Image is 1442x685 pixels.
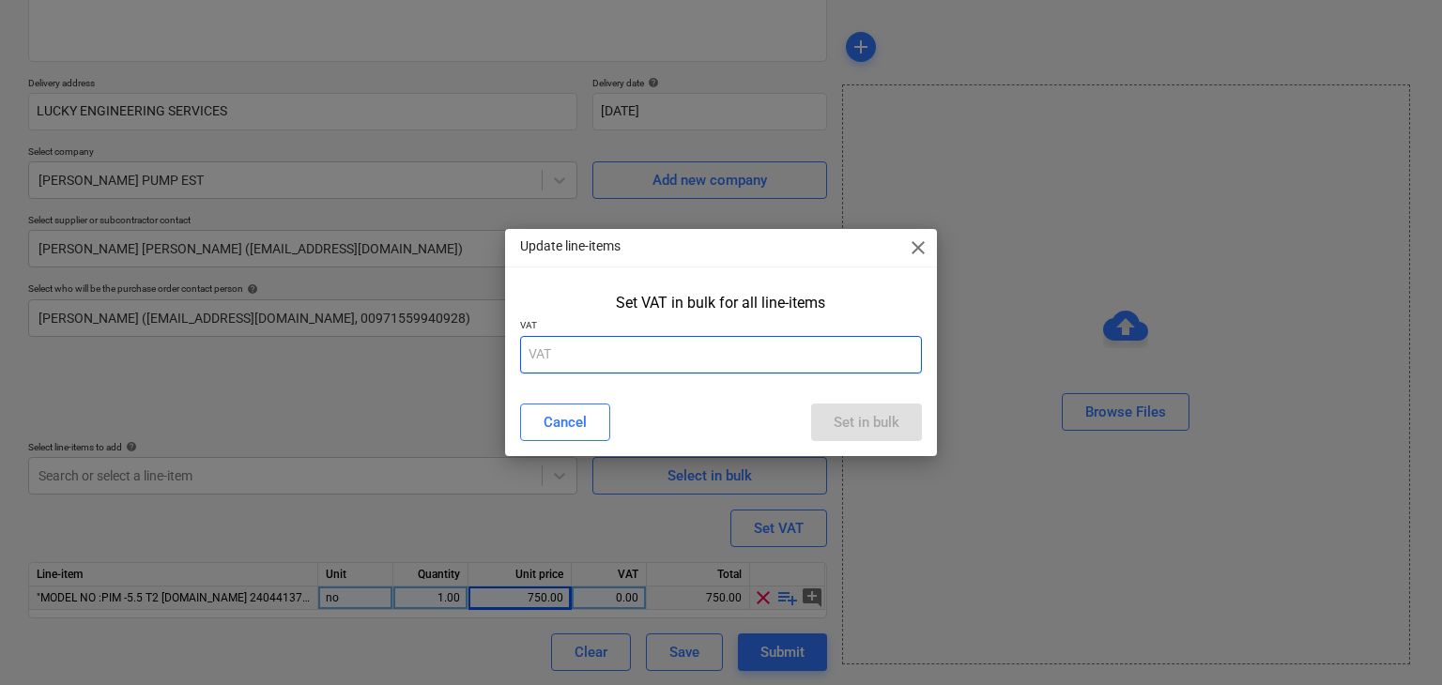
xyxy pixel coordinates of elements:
button: Cancel [520,403,610,441]
p: Update line-items [520,236,621,256]
iframe: Chat Widget [1348,595,1442,685]
input: VAT [520,336,923,373]
span: close [907,236,929,259]
p: VAT [520,319,923,335]
div: Set VAT in bulk for all line-items [616,294,825,312]
div: Cancel [544,410,587,434]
